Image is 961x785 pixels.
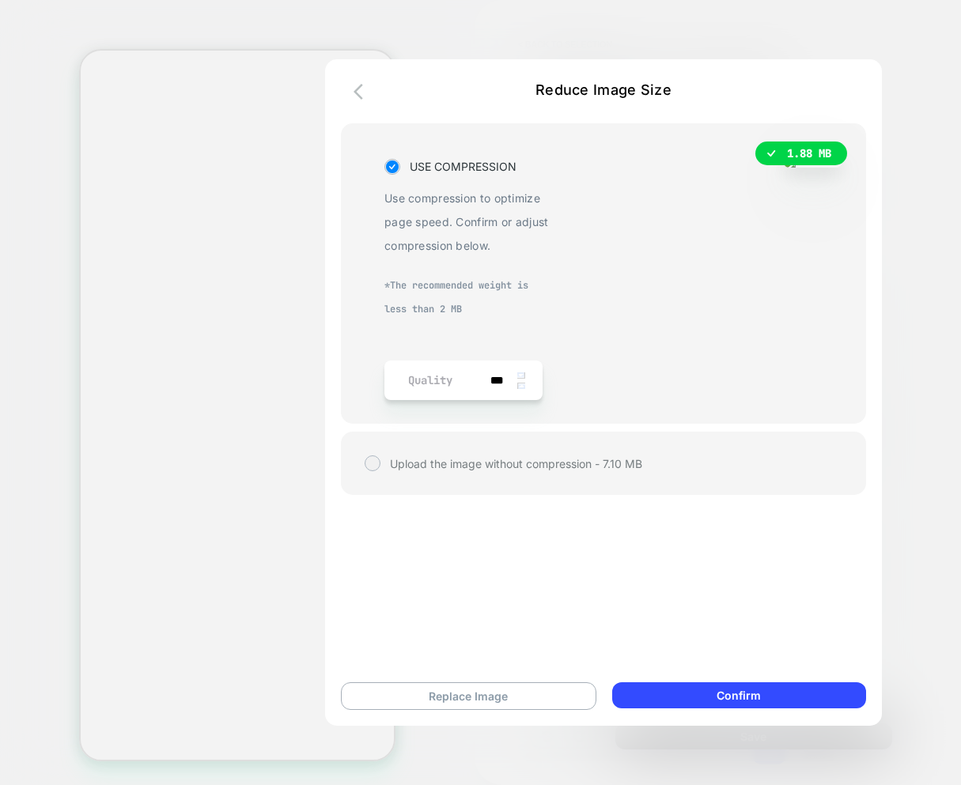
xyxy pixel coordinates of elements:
button: Replace Image [341,682,596,710]
span: Use compression to optimize page speed. Confirm or adjust compression below. [384,187,550,258]
span: Upload the image without compression - 7.10 MB [390,457,642,470]
img: down [517,383,525,389]
span: *The recommended weight is less than 2 MB [384,274,550,321]
img: up [517,372,525,379]
span: Reduce Image Size [535,81,672,98]
button: Confirm [612,682,866,708]
span: 1.88 MB [755,142,847,165]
